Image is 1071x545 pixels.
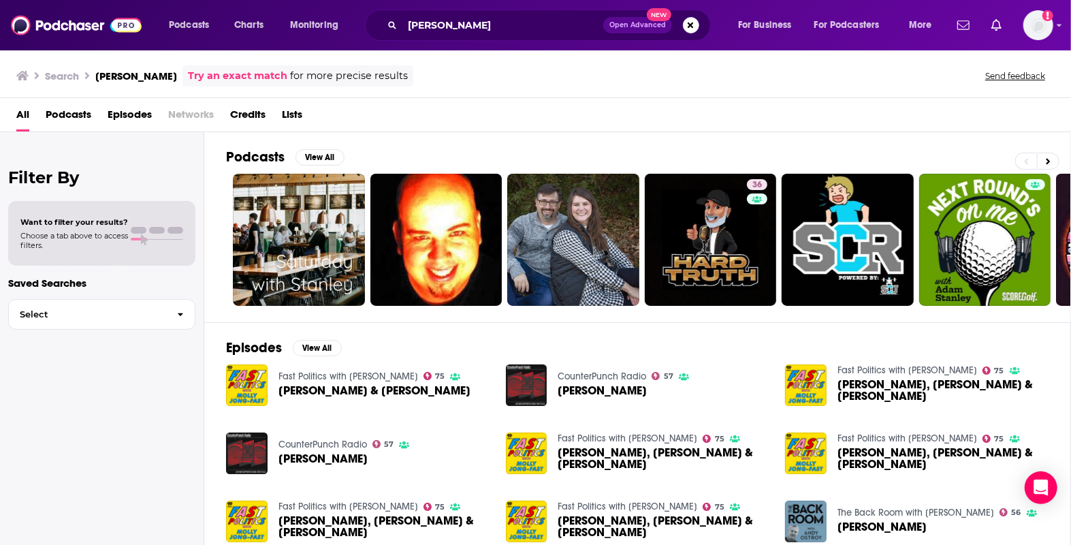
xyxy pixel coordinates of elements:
a: Show notifications dropdown [952,14,975,37]
img: Ron Brownstein, Jason Stanley & James Carville [785,433,827,474]
a: 36 [645,174,777,306]
span: For Podcasters [814,16,880,35]
a: 75 [423,503,445,511]
a: 57 [372,440,394,448]
span: New [647,8,671,21]
a: Podcasts [46,104,91,131]
span: 75 [435,504,445,510]
a: Ron Brownstein, Jason Stanley & James Carville [837,447,1049,470]
a: CounterPunch Radio [558,371,646,382]
span: 75 [715,436,724,442]
a: Jason Stanley [558,385,647,396]
a: Andy Levy & Jason Stanley [226,364,268,406]
h3: Search [45,69,79,82]
span: [PERSON_NAME] [278,453,368,465]
button: View All [295,149,345,166]
span: Monitoring [290,16,338,35]
a: Jason Stanley [278,453,368,465]
span: for more precise results [290,68,408,84]
a: 57 [652,372,673,380]
button: open menu [805,14,899,36]
button: open menu [159,14,227,36]
span: Choose a tab above to access filters. [20,231,128,250]
a: George Conway, Kate Shaw & Jason Stanley [558,447,769,470]
button: open menu [899,14,949,36]
span: 57 [664,373,673,379]
button: Open AdvancedNew [603,17,672,33]
span: 36 [752,178,762,192]
a: Fast Politics with Molly Jong-Fast [278,371,418,382]
span: [PERSON_NAME], [PERSON_NAME] & [PERSON_NAME] [558,447,769,470]
img: Jason Stanley [226,433,268,474]
a: Fast Politics with Molly Jong-Fast [558,433,697,444]
img: George Conway, Kate Shaw & Jason Stanley [506,433,547,474]
a: Fast Politics with Molly Jong-Fast [558,501,697,512]
h2: Episodes [226,339,282,356]
a: EpisodesView All [226,339,342,356]
a: 75 [703,503,724,511]
span: Select [9,310,166,319]
img: Stuart Stevens, Jason Stanley & Adam Gopnik [226,501,268,542]
input: Search podcasts, credits, & more... [402,14,603,36]
div: Search podcasts, credits, & more... [378,10,724,41]
a: Charts [225,14,272,36]
a: Jason Stanley [837,521,927,533]
span: [PERSON_NAME], [PERSON_NAME] & [PERSON_NAME] [837,447,1049,470]
button: Send feedback [981,70,1049,82]
a: 75 [423,372,445,380]
a: Show notifications dropdown [986,14,1007,37]
a: 36 [747,179,767,190]
div: Open Intercom Messenger [1025,471,1057,504]
span: 57 [384,441,394,448]
button: open menu [281,14,356,36]
span: 75 [715,504,724,510]
span: [PERSON_NAME] [837,521,927,533]
a: Fast Politics with Molly Jong-Fast [837,364,977,376]
a: The Back Room with Andy Ostroy [837,507,994,518]
span: 75 [435,373,445,379]
button: Show profile menu [1023,10,1053,40]
span: Podcasts [169,16,209,35]
h2: Filter By [8,168,195,187]
span: 56 [1012,510,1021,516]
span: Lists [282,104,302,131]
span: Logged in as agoldsmithwissman [1023,10,1053,40]
span: More [909,16,932,35]
p: Saved Searches [8,277,195,290]
a: CounterPunch Radio [278,439,367,450]
span: [PERSON_NAME] & [PERSON_NAME] [278,385,470,396]
a: Episodes [108,104,152,131]
img: Podchaser - Follow, Share and Rate Podcasts [11,12,142,38]
span: Want to filter your results? [20,217,128,227]
a: Jen Psaki, Jennifer Palmieri & Jason Stanley [837,379,1049,402]
a: 56 [1000,508,1021,516]
span: 75 [995,436,1004,442]
span: [PERSON_NAME], [PERSON_NAME] & [PERSON_NAME] [837,379,1049,402]
img: Rick Wilson, David Sirota & Jason Stanley [506,501,547,542]
h2: Podcasts [226,149,285,166]
a: 75 [982,435,1004,443]
span: [PERSON_NAME], [PERSON_NAME] & [PERSON_NAME] [558,515,769,538]
span: Open Advanced [609,22,666,29]
a: Credits [230,104,266,131]
img: Jason Stanley [785,501,827,542]
a: PodcastsView All [226,149,345,166]
span: Networks [168,104,214,131]
span: For Business [738,16,792,35]
button: Select [8,299,195,330]
img: User Profile [1023,10,1053,40]
svg: Add a profile image [1042,10,1053,21]
span: Charts [234,16,263,35]
a: All [16,104,29,131]
img: Jen Psaki, Jennifer Palmieri & Jason Stanley [785,364,827,406]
